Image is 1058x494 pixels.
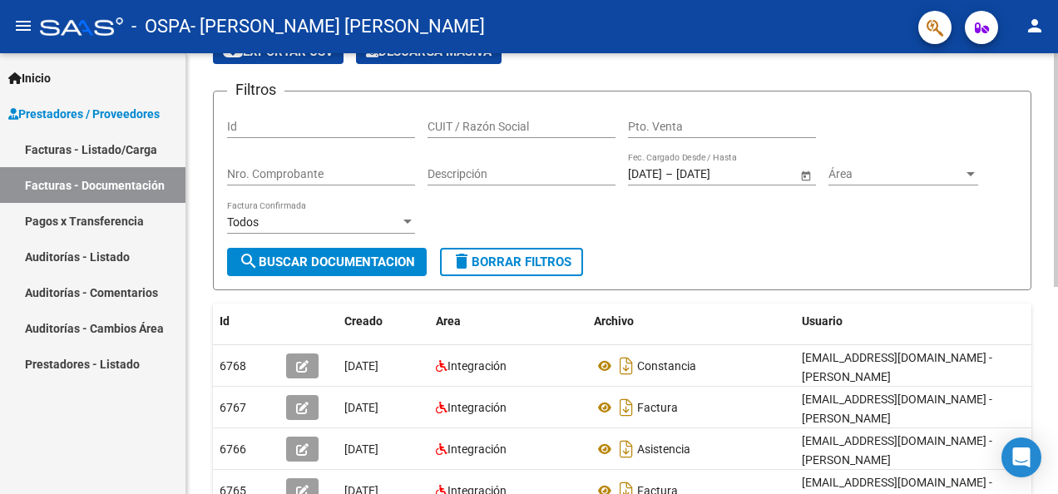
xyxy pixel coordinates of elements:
span: [DATE] [344,442,378,456]
span: Creado [344,314,383,328]
i: Descargar documento [616,394,637,421]
span: - OSPA [131,8,190,45]
span: - [PERSON_NAME] [PERSON_NAME] [190,8,485,45]
span: Prestadores / Proveedores [8,105,160,123]
span: Integración [447,401,507,414]
h3: Filtros [227,78,284,101]
mat-icon: menu [13,16,33,36]
datatable-header-cell: Creado [338,304,429,339]
div: Open Intercom Messenger [1001,437,1041,477]
span: 6767 [220,401,246,414]
button: Buscar Documentacion [227,248,427,276]
span: [EMAIL_ADDRESS][DOMAIN_NAME] - [PERSON_NAME] [802,434,992,467]
span: Asistencia [637,442,690,456]
input: Fecha fin [676,167,758,181]
span: Usuario [802,314,843,328]
mat-icon: person [1025,16,1045,36]
span: [EMAIL_ADDRESS][DOMAIN_NAME] - [PERSON_NAME] [802,351,992,383]
span: 6768 [220,359,246,373]
span: Inicio [8,69,51,87]
span: Id [220,314,230,328]
datatable-header-cell: Archivo [587,304,795,339]
button: Borrar Filtros [440,248,583,276]
span: Area [436,314,461,328]
span: Factura [637,401,678,414]
span: [DATE] [344,401,378,414]
span: – [665,167,673,181]
input: Fecha inicio [628,167,662,181]
mat-icon: delete [452,251,472,271]
span: [EMAIL_ADDRESS][DOMAIN_NAME] - [PERSON_NAME] [802,393,992,425]
span: Borrar Filtros [452,254,571,269]
span: Integración [447,359,507,373]
i: Descargar documento [616,436,637,462]
span: Buscar Documentacion [239,254,415,269]
span: Constancia [637,359,696,373]
span: Archivo [594,314,634,328]
mat-icon: search [239,251,259,271]
span: Exportar CSV [223,44,334,59]
span: 6766 [220,442,246,456]
span: Integración [447,442,507,456]
datatable-header-cell: Usuario [795,304,1045,339]
span: [DATE] [344,359,378,373]
span: Área [828,167,963,181]
button: Open calendar [797,166,814,184]
span: Todos [227,215,259,229]
datatable-header-cell: Area [429,304,587,339]
i: Descargar documento [616,353,637,379]
datatable-header-cell: Id [213,304,279,339]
